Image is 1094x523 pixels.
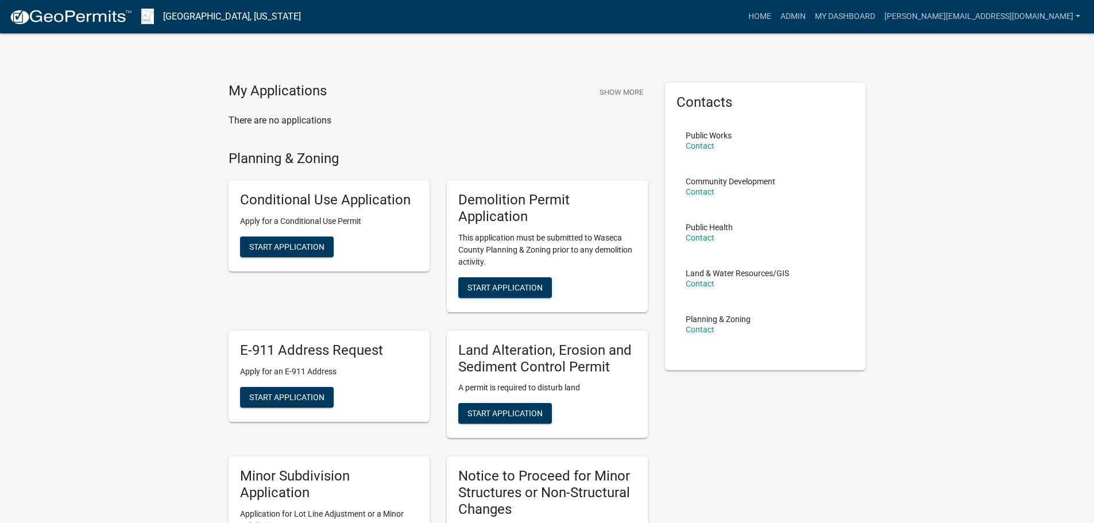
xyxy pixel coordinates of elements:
[686,141,714,150] a: Contact
[676,94,855,111] h5: Contacts
[686,233,714,242] a: Contact
[458,403,552,424] button: Start Application
[744,6,776,28] a: Home
[880,6,1085,28] a: [PERSON_NAME][EMAIL_ADDRESS][DOMAIN_NAME]
[686,325,714,334] a: Contact
[458,382,636,394] p: A permit is required to disturb land
[458,277,552,298] button: Start Application
[686,269,789,277] p: Land & Water Resources/GIS
[776,6,810,28] a: Admin
[686,177,775,185] p: Community Development
[240,192,418,208] h5: Conditional Use Application
[240,387,334,408] button: Start Application
[686,187,714,196] a: Contact
[229,114,648,127] p: There are no applications
[458,342,636,375] h5: Land Alteration, Erosion and Sediment Control Permit
[240,468,418,501] h5: Minor Subdivision Application
[229,83,327,100] h4: My Applications
[686,131,732,140] p: Public Works
[458,192,636,225] h5: Demolition Permit Application
[240,215,418,227] p: Apply for a Conditional Use Permit
[467,282,543,292] span: Start Application
[458,232,636,268] p: This application must be submitted to Waseca County Planning & Zoning prior to any demolition act...
[229,150,648,167] h4: Planning & Zoning
[686,223,733,231] p: Public Health
[467,409,543,418] span: Start Application
[249,242,324,251] span: Start Application
[240,342,418,359] h5: E-911 Address Request
[686,279,714,288] a: Contact
[810,6,880,28] a: My Dashboard
[240,237,334,257] button: Start Application
[458,468,636,517] h5: Notice to Proceed for Minor Structures or Non-Structural Changes
[163,7,301,26] a: [GEOGRAPHIC_DATA], [US_STATE]
[141,9,154,24] img: Waseca County, Minnesota
[249,392,324,401] span: Start Application
[595,83,648,102] button: Show More
[240,366,418,378] p: Apply for an E-911 Address
[686,315,751,323] p: Planning & Zoning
